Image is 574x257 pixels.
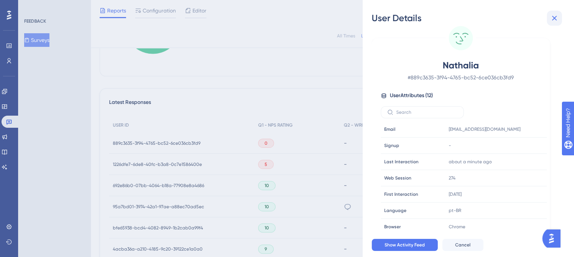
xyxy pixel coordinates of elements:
[384,191,418,197] span: First Interaction
[390,91,433,100] span: User Attributes ( 12 )
[449,207,461,214] span: pt-BR
[384,175,411,181] span: Web Session
[542,227,565,250] iframe: UserGuiding AI Assistant Launcher
[372,239,438,251] button: Show Activity Feed
[455,242,471,248] span: Cancel
[396,110,457,115] input: Search
[385,242,425,248] span: Show Activity Feed
[384,142,399,149] span: Signup
[384,159,419,165] span: Last Interaction
[384,224,401,230] span: Browser
[394,73,527,82] span: # 889c3635-3f94-4765-bc52-6ce036cb3fd9
[384,126,395,132] span: Email
[394,59,527,71] span: Nathalia
[372,12,565,24] div: User Details
[449,142,451,149] span: -
[449,159,492,164] time: about a minute ago
[449,126,520,132] span: [EMAIL_ADDRESS][DOMAIN_NAME]
[449,175,456,181] span: 274
[384,207,406,214] span: Language
[442,239,483,251] button: Cancel
[18,2,47,11] span: Need Help?
[449,192,462,197] time: [DATE]
[449,224,465,230] span: Chrome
